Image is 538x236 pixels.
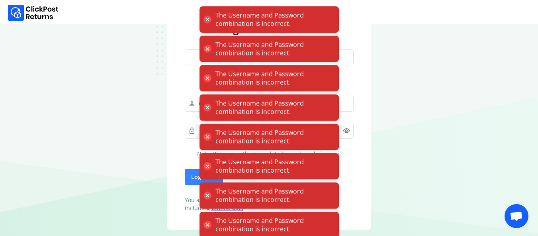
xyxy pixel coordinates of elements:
div: The Username and Password combination is incorrect. [215,216,331,233]
div: The Username and Password combination is incorrect. [215,11,331,28]
a: Open chat [505,204,528,228]
span: You agree to the and , including [185,196,354,212]
button: Continue to shopify [185,49,354,65]
span: lock [188,125,196,136]
div: Login into account [185,21,354,35]
div: The Username and Password combination is incorrect. [215,158,331,175]
div: The Username and Password combination is incorrect. [215,41,331,57]
div: The Username and Password combination is incorrect. [215,70,331,87]
div: The Username and Password combination is incorrect. [215,99,331,116]
button: Login east [185,169,223,185]
div: or [185,77,354,85]
a: shopify logoContinue to shopify [185,49,354,65]
p: Note: Please use the login details we shared via email [185,150,354,158]
span: visibility [343,125,350,136]
div: The Username and Password combination is incorrect. [215,187,331,204]
div: The Username and Password combination is incorrect. [215,128,331,145]
span: person [188,98,196,109]
img: Logo [8,5,59,21]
